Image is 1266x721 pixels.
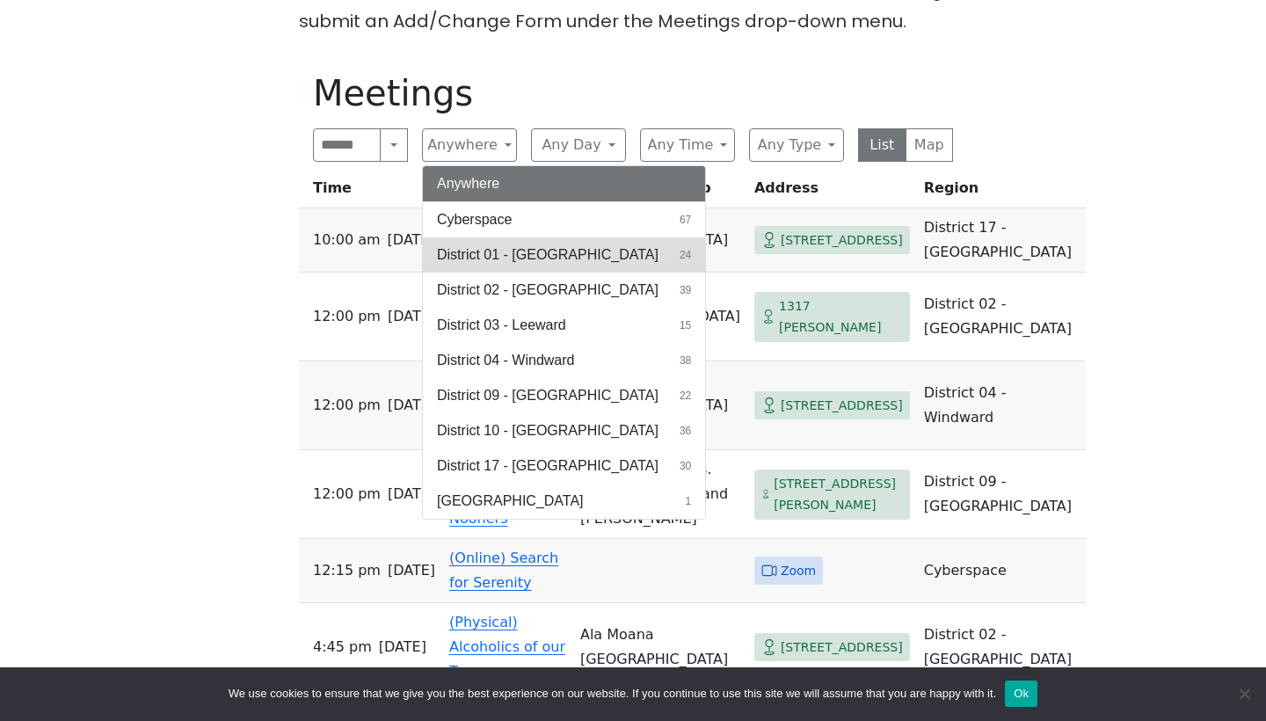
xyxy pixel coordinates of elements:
span: 12:00 PM [313,304,381,329]
button: Map [906,128,954,162]
button: Search [380,128,408,162]
td: District 09 - [GEOGRAPHIC_DATA] [917,450,1086,539]
span: District 10 - [GEOGRAPHIC_DATA] [437,420,658,441]
span: 12:00 PM [313,482,381,506]
span: District 03 - Leeward [437,315,566,336]
button: Anywhere [423,166,705,201]
td: Ala Moana [GEOGRAPHIC_DATA] [573,603,747,692]
span: [DATE] [379,635,426,659]
span: 10:00 AM [313,228,381,252]
span: Cyberspace [437,209,512,230]
span: [STREET_ADDRESS] [781,395,903,417]
button: [GEOGRAPHIC_DATA]1 result [423,484,705,519]
span: [DATE] [388,393,435,418]
span: 4:45 PM [313,635,372,659]
span: [DATE] [388,304,435,329]
td: Cyberspace [917,539,1086,603]
th: Address [747,176,917,208]
button: District 02 - [GEOGRAPHIC_DATA]39 results [423,273,705,308]
th: Time [299,176,442,208]
h1: Meetings [313,72,953,114]
button: Any Time [640,128,735,162]
a: (Online) Search for Serenity [449,550,558,591]
input: Search [313,128,381,162]
button: Any Day [531,128,626,162]
span: District 17 - [GEOGRAPHIC_DATA] [437,455,658,477]
td: District 02 - [GEOGRAPHIC_DATA] [917,603,1086,692]
td: District 04 - Windward [917,361,1086,450]
button: Ok [1005,681,1037,707]
span: 15 results [680,317,691,333]
div: Anywhere [422,165,706,520]
span: [DATE] [388,558,435,583]
span: No [1235,685,1253,703]
span: 39 results [680,282,691,298]
span: [DATE] [388,482,435,506]
span: [STREET_ADDRESS] [781,637,903,659]
span: 36 results [680,423,691,439]
span: 12:00 PM [313,393,381,418]
button: Cyberspace67 results [423,202,705,237]
td: District 17 - [GEOGRAPHIC_DATA] [917,208,1086,273]
button: List [858,128,906,162]
span: District 04 - Windward [437,350,574,371]
span: 38 results [680,353,691,368]
button: District 10 - [GEOGRAPHIC_DATA]36 results [423,413,705,448]
span: 1 result [686,493,692,509]
span: 24 results [680,247,691,263]
button: District 03 - Leeward15 results [423,308,705,343]
span: [GEOGRAPHIC_DATA] [437,491,584,512]
span: 12:15 PM [313,558,381,583]
button: District 01 - [GEOGRAPHIC_DATA]24 results [423,237,705,273]
button: District 04 - Windward38 results [423,343,705,378]
span: [STREET_ADDRESS][PERSON_NAME] [774,473,903,516]
span: District 02 - [GEOGRAPHIC_DATA] [437,280,658,301]
button: Any Type [749,128,844,162]
span: 30 results [680,458,691,474]
span: 22 results [680,388,691,404]
span: Zoom [781,560,816,582]
span: 1317 [PERSON_NAME] [779,295,903,339]
span: We use cookies to ensure that we give you the best experience on our website. If you continue to ... [229,685,996,703]
span: District 01 - [GEOGRAPHIC_DATA] [437,244,658,266]
td: District 02 - [GEOGRAPHIC_DATA] [917,273,1086,361]
th: Region [917,176,1086,208]
button: District 09 - [GEOGRAPHIC_DATA]22 results [423,378,705,413]
span: District 09 - [GEOGRAPHIC_DATA] [437,385,658,406]
span: [DATE] [388,228,435,252]
span: [STREET_ADDRESS] [781,229,903,251]
button: District 17 - [GEOGRAPHIC_DATA]30 results [423,448,705,484]
a: (Physical) Alcoholics of our Type [449,614,565,680]
button: Anywhere [422,128,517,162]
span: 67 results [680,212,691,228]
